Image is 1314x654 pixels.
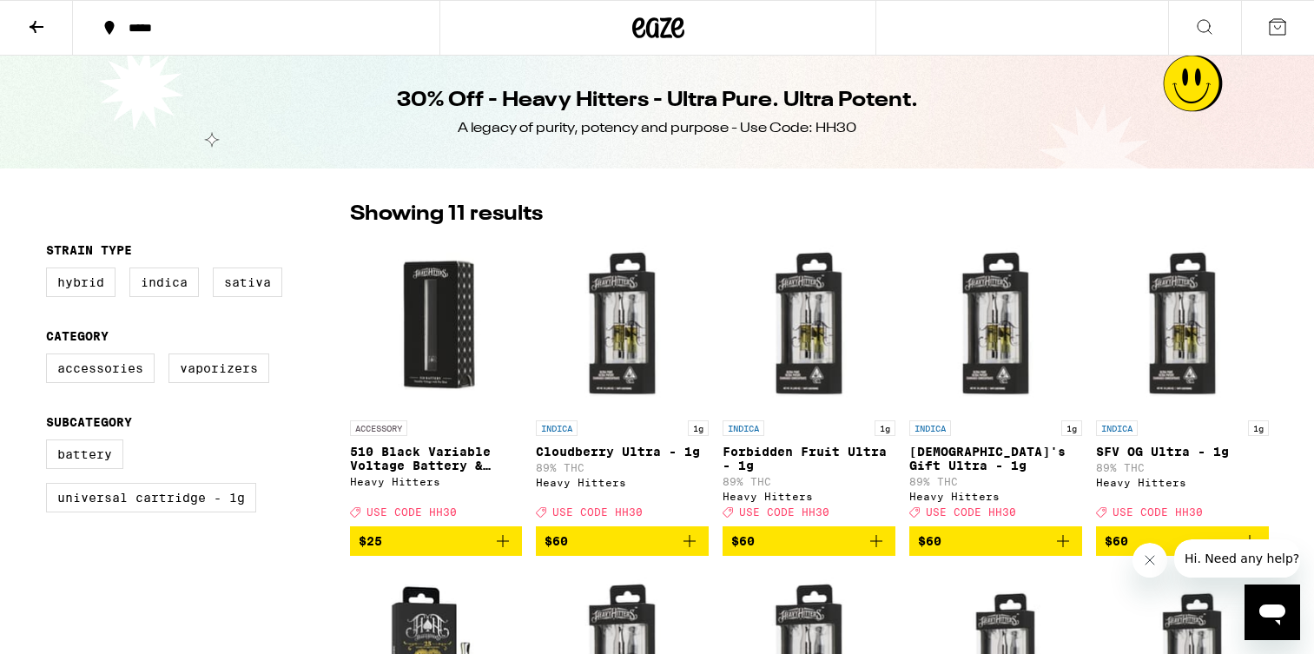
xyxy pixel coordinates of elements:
img: Heavy Hitters - Forbidden Fruit Ultra - 1g [723,238,895,412]
span: USE CODE HH30 [739,506,829,518]
span: $60 [918,534,941,548]
button: Add to bag [723,526,895,556]
div: A legacy of purity, potency and purpose - Use Code: HH30 [458,119,856,138]
p: 89% THC [909,476,1082,487]
span: USE CODE HH30 [552,506,643,518]
p: Cloudberry Ultra - 1g [536,445,709,459]
iframe: Message from company [1174,539,1300,578]
p: 1g [875,420,895,436]
a: Open page for SFV OG Ultra - 1g from Heavy Hitters [1096,238,1269,526]
a: Open page for 510 Black Variable Voltage Battery & Charger from Heavy Hitters [350,238,523,526]
p: Forbidden Fruit Ultra - 1g [723,445,895,472]
span: USE CODE HH30 [366,506,457,518]
label: Vaporizers [168,353,269,383]
p: INDICA [909,420,951,436]
a: Open page for God's Gift Ultra - 1g from Heavy Hitters [909,238,1082,526]
span: $60 [545,534,568,548]
span: $60 [1105,534,1128,548]
span: USE CODE HH30 [1113,506,1203,518]
p: 89% THC [1096,462,1269,473]
label: Hybrid [46,268,116,297]
span: USE CODE HH30 [926,506,1016,518]
legend: Category [46,329,109,343]
p: Showing 11 results [350,200,543,229]
label: Accessories [46,353,155,383]
div: Heavy Hitters [1096,477,1269,488]
p: 1g [1248,420,1269,436]
p: 1g [688,420,709,436]
p: INDICA [723,420,764,436]
iframe: Button to launch messaging window [1245,585,1300,640]
iframe: Close message [1132,543,1167,578]
h1: 30% Off - Heavy Hitters - Ultra Pure. Ultra Potent. [397,86,918,116]
p: 89% THC [536,462,709,473]
img: Heavy Hitters - God's Gift Ultra - 1g [909,238,1082,412]
div: Heavy Hitters [723,491,895,502]
div: Heavy Hitters [536,477,709,488]
p: INDICA [1096,420,1138,436]
div: Heavy Hitters [909,491,1082,502]
button: Add to bag [350,526,523,556]
img: Heavy Hitters - SFV OG Ultra - 1g [1096,238,1269,412]
legend: Strain Type [46,243,132,257]
p: 1g [1061,420,1082,436]
a: Open page for Forbidden Fruit Ultra - 1g from Heavy Hitters [723,238,895,526]
img: Heavy Hitters - Cloudberry Ultra - 1g [536,238,709,412]
button: Add to bag [536,526,709,556]
span: $25 [359,534,382,548]
label: Sativa [213,268,282,297]
label: Universal Cartridge - 1g [46,483,256,512]
legend: Subcategory [46,415,132,429]
p: 89% THC [723,476,895,487]
button: Add to bag [1096,526,1269,556]
p: ACCESSORY [350,420,407,436]
label: Indica [129,268,199,297]
p: INDICA [536,420,578,436]
p: 510 Black Variable Voltage Battery & Charger [350,445,523,472]
div: Heavy Hitters [350,476,523,487]
button: Add to bag [909,526,1082,556]
span: $60 [731,534,755,548]
img: Heavy Hitters - 510 Black Variable Voltage Battery & Charger [350,238,523,412]
a: Open page for Cloudberry Ultra - 1g from Heavy Hitters [536,238,709,526]
p: [DEMOGRAPHIC_DATA]'s Gift Ultra - 1g [909,445,1082,472]
p: SFV OG Ultra - 1g [1096,445,1269,459]
label: Battery [46,439,123,469]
